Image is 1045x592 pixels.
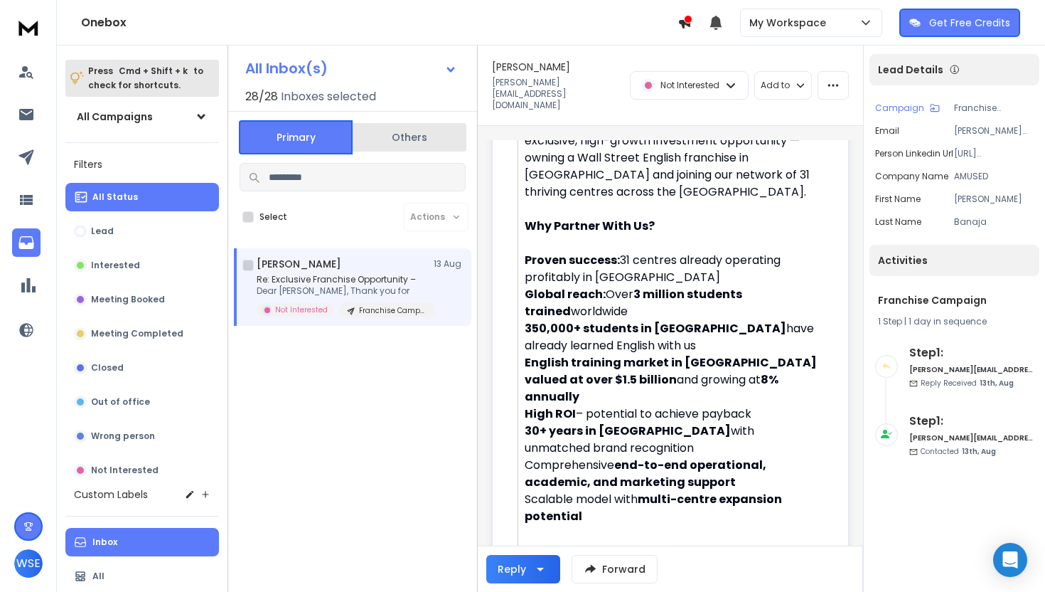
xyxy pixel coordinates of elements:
p: [PERSON_NAME][EMAIL_ADDRESS][DOMAIN_NAME] [492,77,621,111]
img: logo [14,14,43,41]
h1: Onebox [81,14,677,31]
div: 31 centres already operating profitably in [GEOGRAPHIC_DATA] [525,252,817,286]
h6: [PERSON_NAME][EMAIL_ADDRESS][DOMAIN_NAME] [909,433,1034,443]
span: 1 Step [878,315,902,327]
div: and growing at [525,354,817,406]
button: Closed [65,354,219,382]
p: Contacted [921,446,996,457]
button: Interested [65,251,219,280]
button: Wrong person [65,422,219,450]
p: Dear [PERSON_NAME], Thank you for [257,285,427,297]
p: All Status [92,191,138,203]
p: Not Interested [275,305,328,315]
button: Meeting Booked [65,285,219,314]
button: All Status [65,183,219,211]
label: Select [259,211,287,223]
p: [PERSON_NAME] [954,194,1034,205]
span: 13th, Aug [980,378,1014,388]
h3: Inboxes selected [281,88,376,105]
p: Campaign [875,102,924,114]
p: Meeting Booked [91,294,165,305]
p: Company Name [875,171,948,182]
button: All Inbox(s) [234,54,468,83]
div: with unmatched brand recognition [525,423,817,457]
h6: Step 1 : [909,344,1034,361]
p: Not Interested [91,465,159,476]
p: Franchise Campaign [359,305,427,316]
button: Campaign [875,102,940,114]
p: Out of office [91,396,150,408]
button: Reply [486,555,560,583]
h6: Step 1 : [909,413,1034,430]
div: Comprehensive [525,457,817,491]
div: | [878,316,1031,327]
button: WSE [14,549,43,578]
span: 28 / 28 [245,88,278,105]
p: Lead [91,226,114,237]
strong: Why Partner With Us? [525,218,655,234]
strong: Proven success: [525,252,620,268]
div: Activities [869,245,1039,276]
button: Others [353,122,466,153]
button: Inbox [65,528,219,556]
span: 1 day in sequence [909,315,987,327]
strong: English training market in [GEOGRAPHIC_DATA] valued at over $1.5 billion [525,354,819,388]
p: Email [875,125,899,137]
p: Closed [91,362,124,374]
p: Interested [91,260,140,271]
strong: multi-centre expansion potential [525,491,784,524]
strong: 30+ years in [GEOGRAPHIC_DATA] [525,423,731,439]
p: First Name [875,194,921,205]
strong: 8% annually [525,371,781,405]
p: Lead Details [878,63,943,77]
p: Re: Exclusive Franchise Opportunity – [257,274,427,285]
h3: Filters [65,154,219,174]
strong: end-to-end operational, academic, and marketing support [525,457,768,490]
div: Scalable model with [525,491,817,525]
button: Get Free Credits [899,9,1020,37]
button: All [65,562,219,591]
p: Get Free Credits [929,16,1010,30]
h1: Franchise Campaign [878,293,1031,307]
strong: High ROI [525,406,576,422]
div: Reply [498,562,526,576]
p: My Workspace [749,16,832,30]
p: Inbox [92,536,117,548]
h1: All Campaigns [77,110,153,124]
strong: Global reach: [525,286,606,302]
h1: All Inbox(s) [245,61,328,75]
button: Primary [239,120,353,154]
button: Lead [65,217,219,245]
p: Meeting Completed [91,328,183,339]
p: All [92,571,104,582]
strong: 3 million students trained [525,286,744,319]
span: Cmd + Shift + k [117,63,190,79]
p: AMUSED [954,171,1034,182]
p: Not Interested [660,80,719,91]
p: Franchise Campaign [954,102,1034,114]
button: Not Interested [65,456,219,485]
p: Wrong person [91,430,155,442]
div: have already learned English with us [525,320,817,354]
p: Reply Received [921,378,1014,388]
p: Person Linkedin Url [875,148,953,159]
div: Open Intercom Messenger [993,543,1027,577]
strong: 350,000+ students in [GEOGRAPHIC_DATA] [525,320,786,337]
div: Over worldwide [525,286,817,320]
h6: [PERSON_NAME][EMAIL_ADDRESS][DOMAIN_NAME] [909,364,1034,375]
p: 13 Aug [434,258,466,270]
p: Add to [761,80,790,91]
h3: Custom Labels [74,487,148,502]
button: Forward [572,555,658,583]
p: Banaja [954,216,1034,228]
p: Last Name [875,216,921,228]
div: I’d like to personally invite you to explore an exclusive, high-growth investment opportunity — o... [525,115,817,201]
button: Out of office [65,388,219,416]
span: 13th, Aug [962,446,996,457]
h1: [PERSON_NAME] [492,60,570,74]
p: Press to check for shortcuts. [88,64,203,92]
button: Meeting Completed [65,319,219,348]
p: [URL][DOMAIN_NAME][PERSON_NAME] [954,148,1034,159]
